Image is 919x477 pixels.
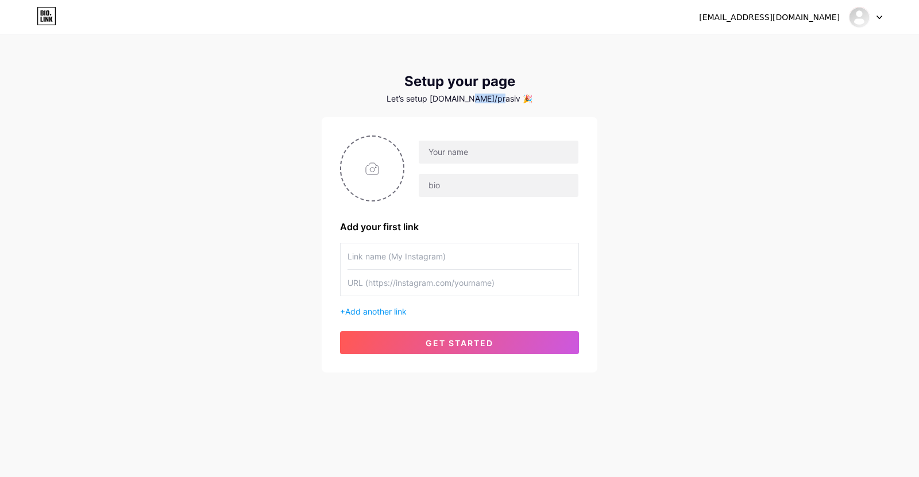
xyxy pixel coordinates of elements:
[322,94,597,103] div: Let’s setup [DOMAIN_NAME]/prasiv 🎉
[347,270,572,296] input: URL (https://instagram.com/yourname)
[340,305,579,317] div: +
[848,6,870,28] img: pra siv
[340,331,579,354] button: get started
[345,307,407,316] span: Add another link
[347,243,572,269] input: Link name (My Instagram)
[340,220,579,234] div: Add your first link
[419,141,578,164] input: Your name
[322,73,597,90] div: Setup your page
[426,338,493,348] span: get started
[419,174,578,197] input: bio
[699,11,840,24] div: [EMAIL_ADDRESS][DOMAIN_NAME]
